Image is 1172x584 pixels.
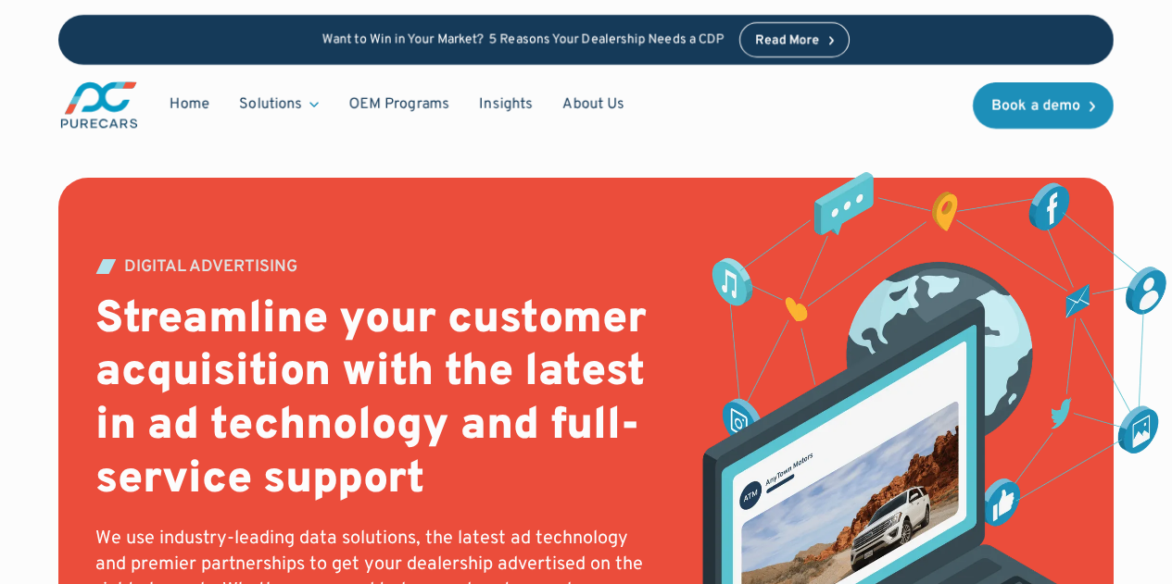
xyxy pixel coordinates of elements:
[124,259,297,276] div: DIGITAL ADVERTISING
[322,32,725,48] p: Want to Win in Your Market? 5 Reasons Your Dealership Needs a CDP
[464,87,548,122] a: Insights
[739,22,851,57] a: Read More
[155,87,224,122] a: Home
[224,87,334,122] div: Solutions
[58,80,140,130] img: purecars logo
[334,87,464,122] a: OEM Programs
[58,80,140,130] a: main
[239,94,302,115] div: Solutions
[755,34,820,47] div: Read More
[991,99,1080,114] div: Book a demo
[95,294,656,507] h2: Streamline your customer acquisition with the latest in ad technology and full-service support
[548,87,639,122] a: About Us
[973,82,1114,129] a: Book a demo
